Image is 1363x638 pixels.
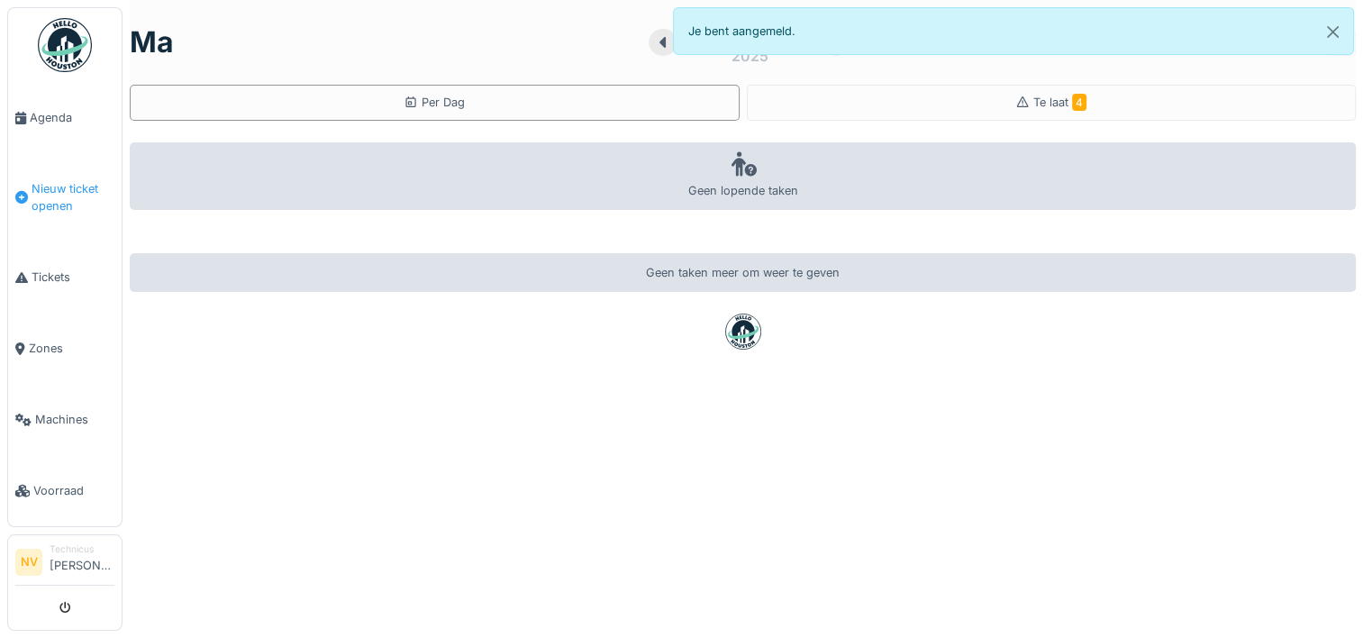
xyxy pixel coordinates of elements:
a: NV Technicus[PERSON_NAME] [15,542,114,586]
span: Te laat [1033,96,1086,109]
button: Close [1313,8,1353,56]
a: Nieuw ticket openen [8,153,122,242]
a: Machines [8,384,122,455]
span: Zones [29,340,114,357]
li: NV [15,549,42,576]
li: [PERSON_NAME] [50,542,114,581]
span: 4 [1072,94,1086,111]
img: Badge_color-CXgf-gQk.svg [38,18,92,72]
div: Geen taken meer om weer te geven [130,253,1356,292]
a: Tickets [8,242,122,313]
span: Tickets [32,269,114,286]
img: badge-BVDL4wpA.svg [725,314,761,350]
div: Je bent aangemeld. [673,7,1355,55]
div: Geen lopende taken [130,142,1356,210]
div: Per Dag [404,94,465,111]
a: Agenda [8,82,122,153]
span: Machines [35,411,114,428]
h1: ma [130,25,174,59]
a: Zones [8,313,122,384]
span: Nieuw ticket openen [32,180,114,214]
span: Agenda [30,109,114,126]
div: Technicus [50,542,114,556]
div: 2025 [731,45,768,67]
span: Voorraad [33,482,114,499]
a: Voorraad [8,455,122,526]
